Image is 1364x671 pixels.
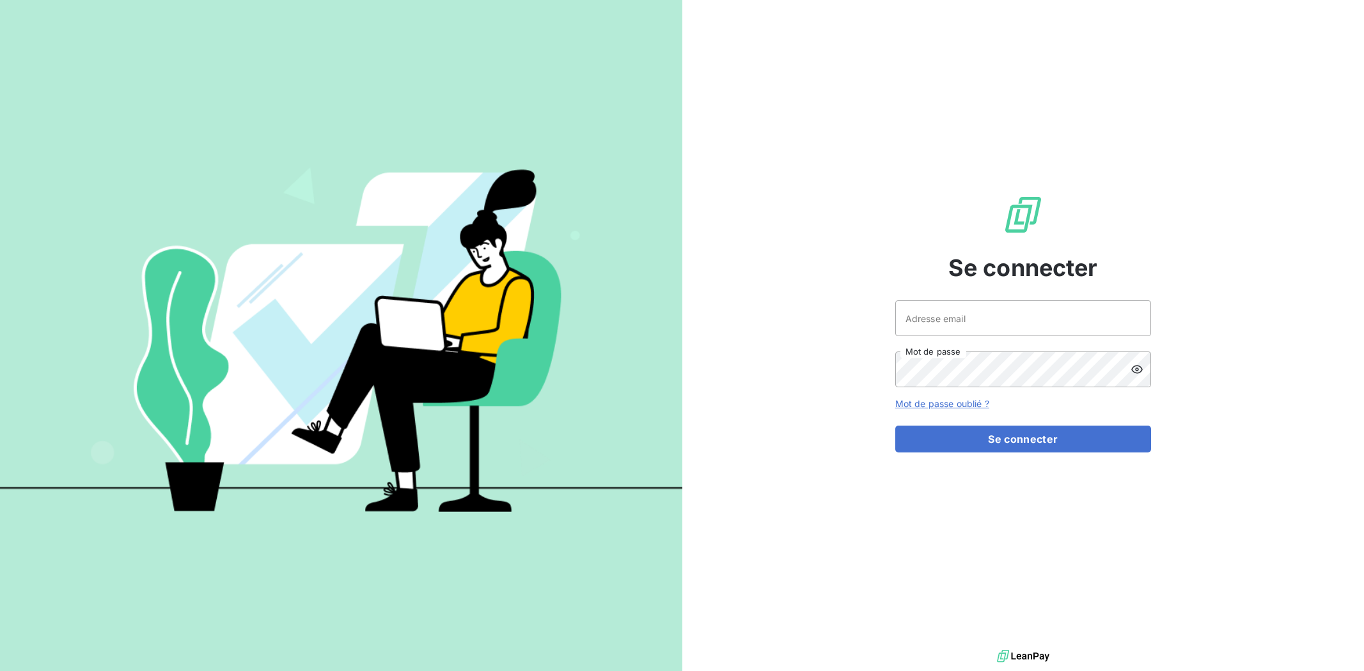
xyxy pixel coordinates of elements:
[895,398,989,409] a: Mot de passe oublié ?
[1003,194,1044,235] img: Logo LeanPay
[948,251,1098,285] span: Se connecter
[895,300,1151,336] input: placeholder
[895,426,1151,452] button: Se connecter
[997,647,1049,666] img: logo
